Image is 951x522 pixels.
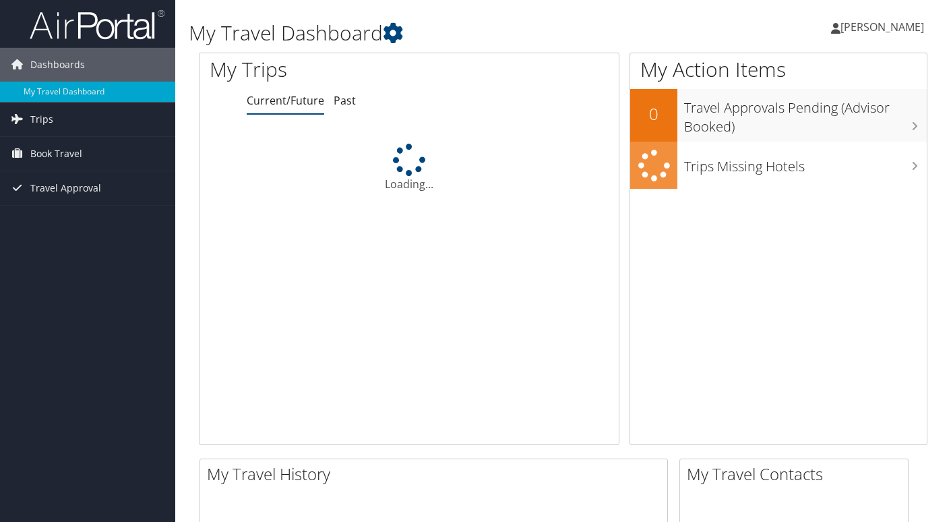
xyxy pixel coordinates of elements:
div: Loading... [200,144,619,192]
a: Past [334,93,356,108]
a: 0Travel Approvals Pending (Advisor Booked) [630,89,927,141]
h3: Travel Approvals Pending (Advisor Booked) [684,92,927,136]
h1: My Travel Dashboard [189,19,688,47]
h2: My Travel Contacts [687,463,908,486]
span: Book Travel [30,137,82,171]
h2: My Travel History [207,463,667,486]
a: [PERSON_NAME] [831,7,938,47]
span: Trips [30,103,53,136]
img: airportal-logo.png [30,9,164,40]
h1: My Trips [210,55,434,84]
h2: 0 [630,103,677,125]
a: Current/Future [247,93,324,108]
h3: Trips Missing Hotels [684,150,927,176]
span: [PERSON_NAME] [840,20,924,34]
span: Dashboards [30,48,85,82]
a: Trips Missing Hotels [630,142,927,190]
span: Travel Approval [30,171,101,205]
h1: My Action Items [630,55,927,84]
